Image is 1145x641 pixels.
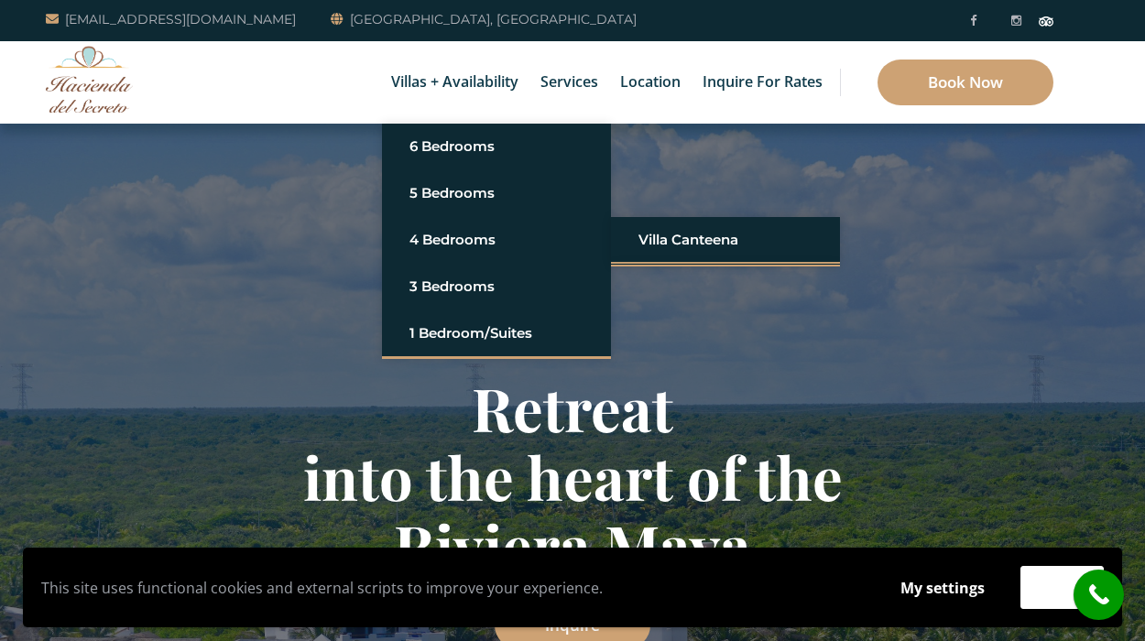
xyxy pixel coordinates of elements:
[41,574,865,602] p: This site uses functional cookies and external scripts to improve your experience.
[611,41,690,124] a: Location
[382,41,528,124] a: Villas + Availability
[37,374,1108,580] h1: Retreat into the heart of the Riviera Maya
[638,223,812,256] a: Villa Canteena
[1078,574,1119,615] i: call
[693,41,832,124] a: Inquire for Rates
[46,8,296,30] a: [EMAIL_ADDRESS][DOMAIN_NAME]
[409,270,583,303] a: 3 Bedrooms
[409,317,583,350] a: 1 Bedroom/Suites
[878,60,1053,105] a: Book Now
[46,46,133,113] img: Awesome Logo
[531,41,607,124] a: Services
[409,177,583,210] a: 5 Bedrooms
[409,223,583,256] a: 4 Bedrooms
[1020,566,1104,609] button: Accept
[883,567,1002,609] button: My settings
[331,8,637,30] a: [GEOGRAPHIC_DATA], [GEOGRAPHIC_DATA]
[1074,570,1124,620] a: call
[409,130,583,163] a: 6 Bedrooms
[1039,16,1053,26] img: Tripadvisor_logomark.svg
